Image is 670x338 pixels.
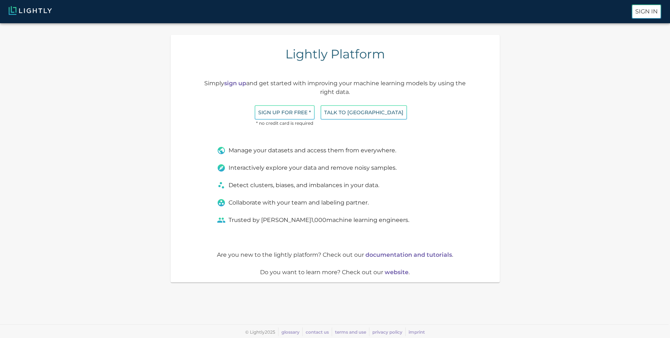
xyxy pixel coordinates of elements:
[217,181,453,190] div: Detect clusters, biases, and imbalances in your data.
[217,216,453,224] div: Trusted by [PERSON_NAME] 1,000 machine learning engineers.
[224,80,246,87] a: sign up
[204,79,467,96] p: Simply and get started with improving your machine learning models by using the right data.
[321,105,407,120] button: Talk to [GEOGRAPHIC_DATA]
[365,251,452,258] a: documentation and tutorials
[255,105,315,120] button: Sign up for free *
[372,329,402,335] a: privacy policy
[204,268,467,277] p: Do you want to learn more? Check out our .
[9,6,52,15] img: Lightly
[255,109,315,116] a: Sign up for free *
[217,198,453,207] div: Collaborate with your team and labeling partner.
[255,120,315,127] span: * no credit card is required
[245,329,275,335] span: © Lightly 2025
[632,4,661,19] button: Sign In
[635,7,658,16] p: Sign In
[385,269,409,276] a: website
[281,329,300,335] a: glossary
[285,46,385,62] h4: Lightly Platform
[217,146,453,155] div: Manage your datasets and access them from everywhere.
[321,109,407,116] a: Talk to [GEOGRAPHIC_DATA]
[217,164,453,172] div: Interactively explore your data and remove noisy samples.
[204,251,467,259] p: Are you new to the lightly platform? Check out our .
[335,329,366,335] a: terms and use
[409,329,425,335] a: imprint
[306,329,329,335] a: contact us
